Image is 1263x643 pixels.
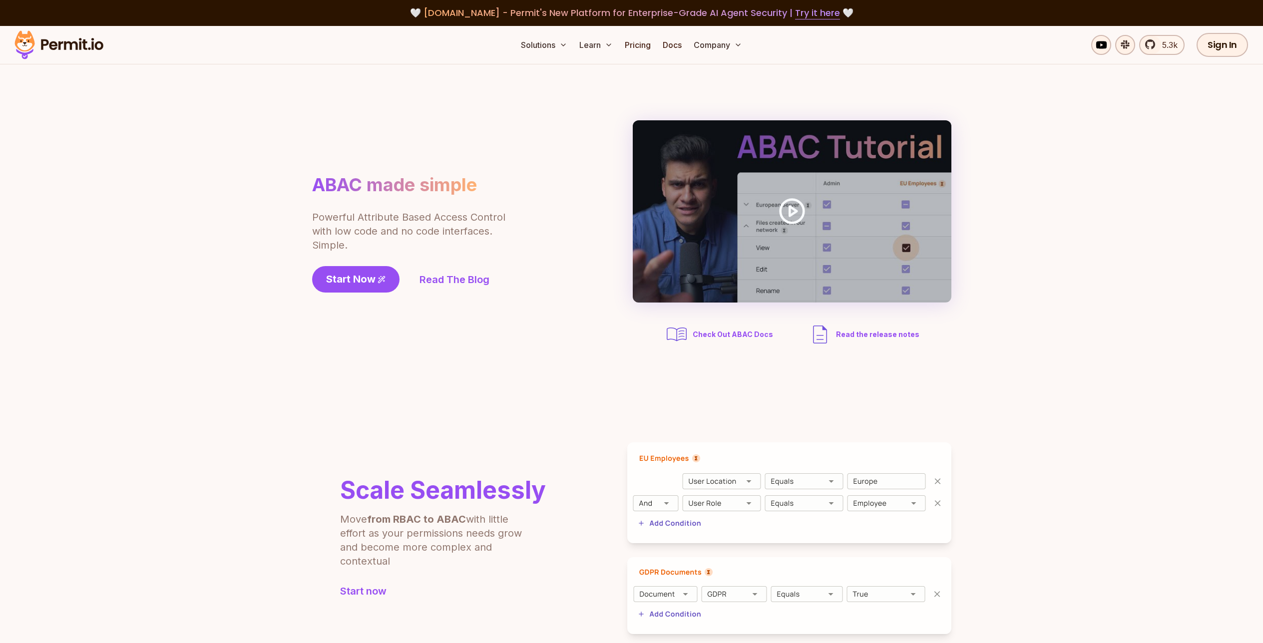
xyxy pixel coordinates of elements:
[808,322,919,346] a: Read the release notes
[517,35,571,55] button: Solutions
[665,322,776,346] a: Check Out ABAC Docs
[693,329,773,339] span: Check Out ABAC Docs
[836,329,919,339] span: Read the release notes
[1139,35,1185,55] a: 5.3k
[665,322,689,346] img: abac docs
[1156,39,1178,51] span: 5.3k
[340,478,546,502] h2: Scale Seamlessly
[312,266,400,293] a: Start Now
[24,6,1239,20] div: 🤍 🤍
[1197,33,1248,57] a: Sign In
[659,35,686,55] a: Docs
[340,512,535,568] p: Move with little effort as your permissions needs grow and become more complex and contextual
[420,273,489,287] a: Read The Blog
[312,174,477,196] h1: ABAC made simple
[326,272,376,286] span: Start Now
[423,6,840,19] span: [DOMAIN_NAME] - Permit's New Platform for Enterprise-Grade AI Agent Security |
[10,28,108,62] img: Permit logo
[808,322,832,346] img: description
[340,584,546,598] a: Start now
[575,35,617,55] button: Learn
[367,513,466,525] b: from RBAC to ABAC
[621,35,655,55] a: Pricing
[795,6,840,19] a: Try it here
[312,210,507,252] p: Powerful Attribute Based Access Control with low code and no code interfaces. Simple.
[690,35,746,55] button: Company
